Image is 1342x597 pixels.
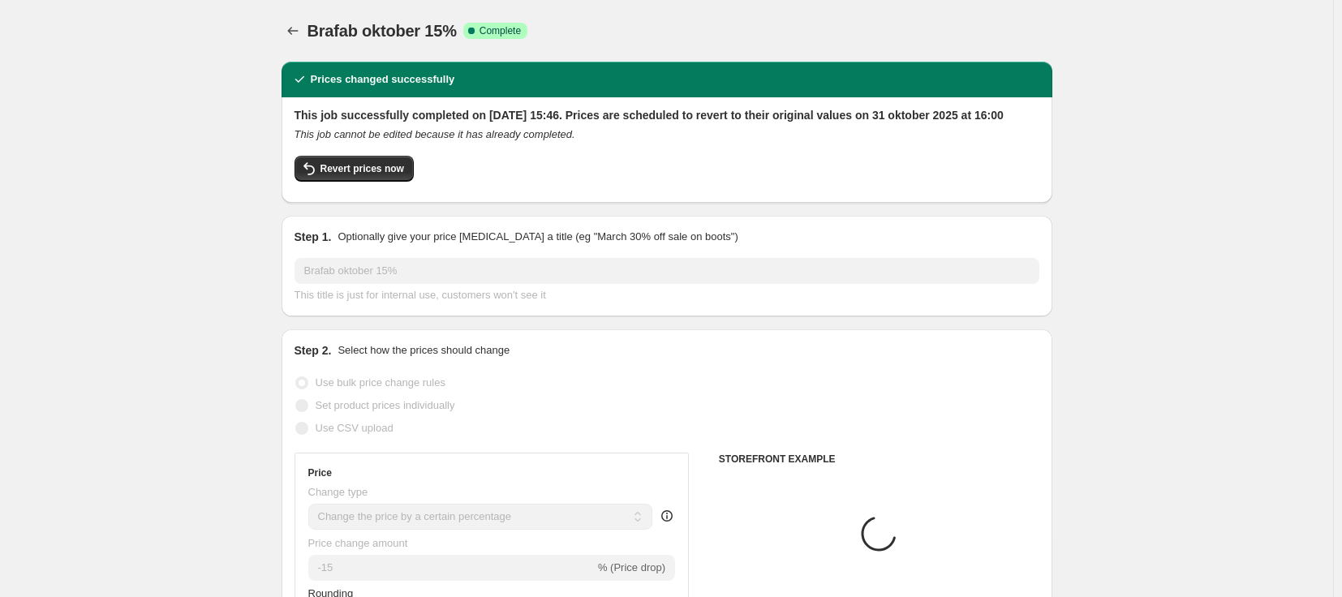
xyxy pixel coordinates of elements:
[295,128,575,140] i: This job cannot be edited because it has already completed.
[311,71,455,88] h2: Prices changed successfully
[308,537,408,549] span: Price change amount
[598,561,665,573] span: % (Price drop)
[316,422,394,434] span: Use CSV upload
[295,258,1039,284] input: 30% off holiday sale
[320,162,404,175] span: Revert prices now
[308,555,595,581] input: -15
[295,342,332,359] h2: Step 2.
[480,24,521,37] span: Complete
[282,19,304,42] button: Price change jobs
[295,229,332,245] h2: Step 1.
[295,107,1039,123] h2: This job successfully completed on [DATE] 15:46. Prices are scheduled to revert to their original...
[308,22,457,40] span: Brafab oktober 15%
[316,376,445,389] span: Use bulk price change rules
[295,156,414,182] button: Revert prices now
[295,289,546,301] span: This title is just for internal use, customers won't see it
[719,453,1039,466] h6: STOREFRONT EXAMPLE
[338,342,510,359] p: Select how the prices should change
[308,466,332,479] h3: Price
[659,508,675,524] div: help
[316,399,455,411] span: Set product prices individually
[308,486,368,498] span: Change type
[338,229,738,245] p: Optionally give your price [MEDICAL_DATA] a title (eg "March 30% off sale on boots")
